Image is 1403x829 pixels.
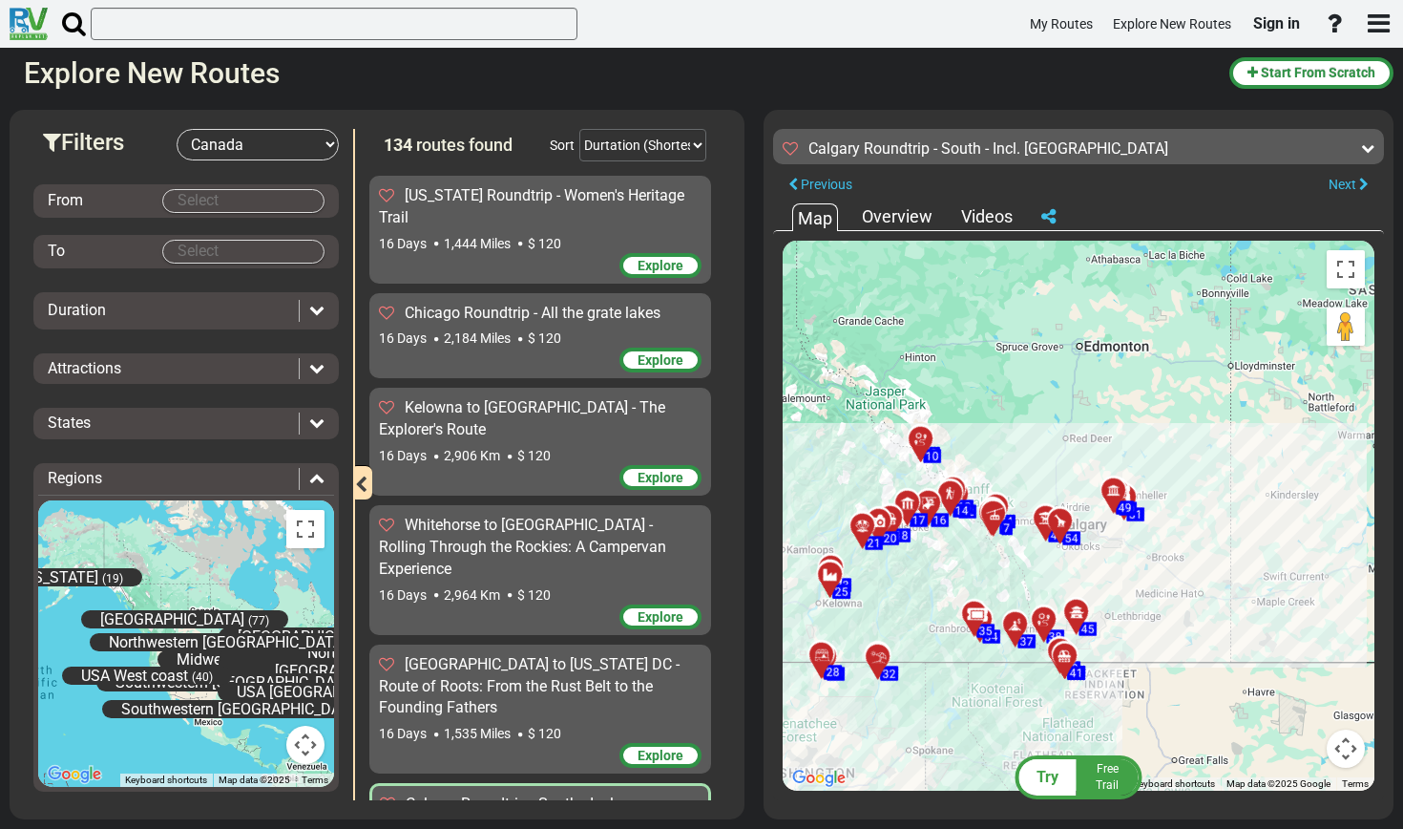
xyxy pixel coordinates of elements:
[857,204,937,229] div: Overview
[20,568,98,586] span: [US_STATE]
[43,762,106,787] a: Open this area in Google Maps (opens a new window)
[1049,629,1062,643] span: 38
[884,531,897,544] span: 20
[1329,177,1356,192] span: Next
[102,572,123,585] span: (19)
[1253,14,1300,32] span: Sign in
[835,585,848,598] span: 25
[286,726,325,764] button: Map camera controls
[109,633,346,651] span: Northwestern [GEOGRAPHIC_DATA]
[379,398,665,438] span: Kelowna to [GEOGRAPHIC_DATA] - The Explorer's Route
[379,655,680,717] span: [GEOGRAPHIC_DATA] to [US_STATE] DC - Route of Roots: From the Rust Belt to the Founding Fathers
[48,301,106,319] span: Duration
[827,666,840,679] span: 27
[48,414,91,432] span: States
[638,748,683,763] span: Explore
[619,465,701,490] div: Explore
[1313,172,1384,198] button: Next
[1245,4,1309,44] a: Sign in
[638,470,683,485] span: Explore
[1051,528,1064,542] span: 47
[379,448,427,463] span: 16 Days
[10,8,48,40] img: RvPlanetLogo.png
[773,172,868,198] button: Previous
[379,236,427,251] span: 16 Days
[48,469,102,487] span: Regions
[81,667,188,685] span: USA West coast
[619,253,701,278] div: Explore
[1007,515,1014,528] span: 4
[955,503,969,517] span: 14
[1261,65,1375,80] span: Start From Scratch
[379,726,427,741] span: 16 Days
[1121,501,1135,515] span: 50
[48,191,83,209] span: From
[163,190,324,212] input: Select
[638,258,683,273] span: Explore
[38,300,334,322] div: Duration
[219,775,290,785] span: Map data ©2025
[895,528,909,542] span: 18
[379,186,684,226] span: [US_STATE] Roundtrip - Women's Heritage Trail
[528,236,561,251] span: $ 120
[619,743,701,768] div: Explore
[384,135,412,155] span: 134
[1030,16,1093,32] span: My Routes
[1081,622,1095,635] span: 45
[528,330,561,346] span: $ 120
[379,330,427,346] span: 16 Days
[829,667,843,680] span: 29
[444,330,511,346] span: 2,184 Miles
[1037,768,1058,786] span: Try
[787,766,850,791] img: Google
[1065,531,1078,544] span: 54
[444,236,511,251] span: 1,444 Miles
[1010,755,1148,800] button: Try FreeTrail
[1342,778,1369,789] a: Terms (opens in new tab)
[379,587,427,603] span: 16 Days
[985,629,998,643] span: 34
[369,645,711,775] div: [GEOGRAPHIC_DATA] to [US_STATE] DC - Route of Roots: From the Rust Belt to the Founding Fathers 1...
[550,136,575,155] div: Sort
[956,204,1017,229] div: Videos
[1004,521,1011,535] span: 7
[369,293,711,379] div: Chicago Roundtrip - All the grate lakes 16 Days 2,184 Miles $ 120 Explore
[43,762,106,787] img: Google
[787,766,850,791] a: Open this area in Google Maps (opens a new window)
[405,304,660,322] span: Chicago Roundtrip - All the grate lakes
[638,609,683,625] span: Explore
[369,388,711,496] div: Kelowna to [GEOGRAPHIC_DATA] - The Explorer's Route 16 Days 2,906 Km $ 120 Explore
[24,57,1215,89] h2: Explore New Routes
[248,614,269,627] span: (77)
[163,241,324,263] input: Select
[1327,250,1365,288] button: Toggle fullscreen view
[286,510,325,548] button: Toggle fullscreen view
[302,775,328,785] a: Terms (opens in new tab)
[883,667,896,680] span: 32
[100,610,244,628] span: [GEOGRAPHIC_DATA]
[444,587,500,603] span: 2,964 Km
[958,500,972,513] span: 13
[125,774,207,787] button: Keyboard shortcuts
[1229,57,1393,89] button: Start From Scratch
[379,516,666,578] span: Whitehorse to [GEOGRAPHIC_DATA] - Rolling Through the Rockies: A Campervan Experience
[1020,634,1034,648] span: 37
[961,504,974,518] span: 12
[1129,507,1142,521] span: 51
[444,448,500,463] span: 2,906 Km
[912,513,926,526] span: 17
[369,505,711,635] div: Whitehorse to [GEOGRAPHIC_DATA] - Rolling Through the Rockies: A Campervan Experience 16 Days 2,9...
[38,413,334,435] div: States
[48,242,65,260] span: To
[1096,762,1119,792] span: Free Trail
[827,665,840,678] span: 28
[1327,730,1365,768] button: Map camera controls
[1327,308,1365,346] button: Drag Pegman onto the map to open Street View
[1113,16,1231,32] span: Explore New Routes
[38,358,334,380] div: Attractions
[43,130,177,155] h3: Filters
[926,449,939,462] span: 10
[1119,500,1132,514] span: 49
[801,177,852,192] span: Previous
[979,624,993,637] span: 35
